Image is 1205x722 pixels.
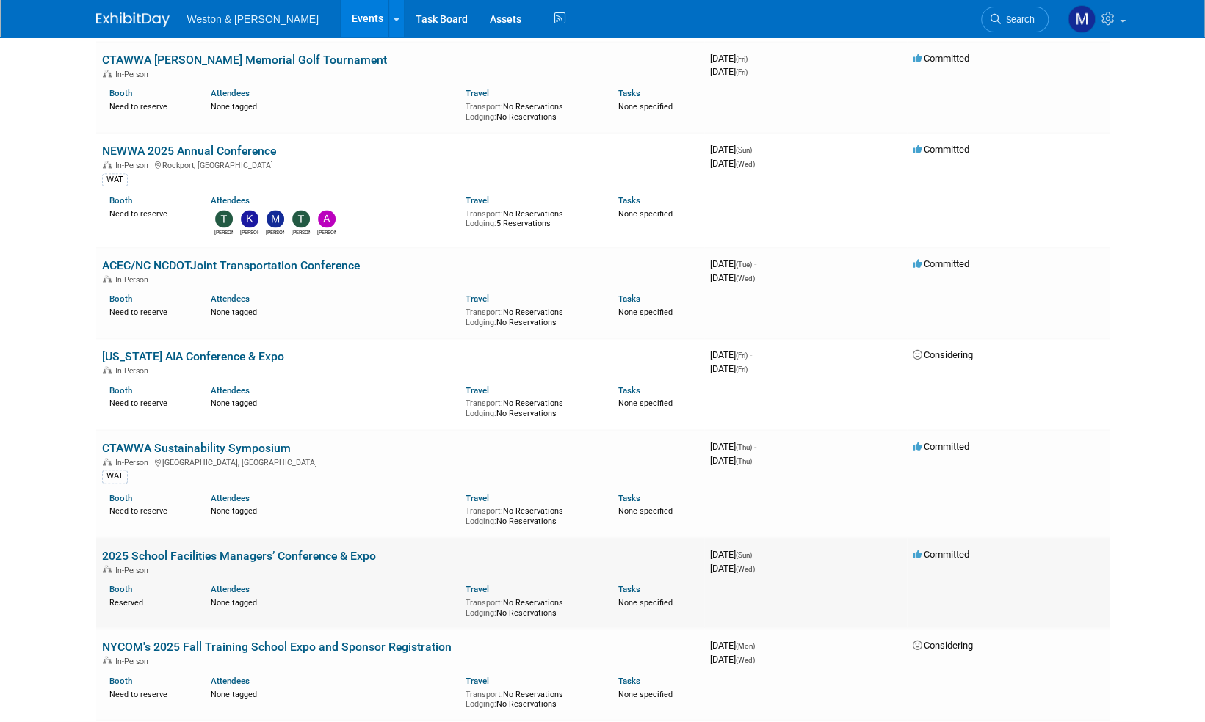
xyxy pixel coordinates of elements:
span: Lodging: [466,608,496,617]
span: Transport: [466,597,503,607]
div: Need to reserve [109,99,189,112]
span: (Sun) [736,550,752,558]
span: None specified [618,209,673,219]
span: In-Person [115,458,153,467]
span: Considering [913,349,973,360]
img: In-Person Event [103,161,112,168]
a: Booth [109,492,132,503]
span: - [754,548,756,559]
img: Margaret McCarthy [267,210,284,227]
div: No Reservations No Reservations [466,503,596,525]
span: Weston & [PERSON_NAME] [187,13,319,25]
span: Transport: [466,102,503,112]
a: Booth [109,675,132,685]
span: None specified [618,398,673,408]
div: None tagged [211,395,455,409]
a: Attendees [211,88,250,98]
span: [DATE] [710,363,748,374]
span: In-Person [115,565,153,575]
div: Andrew Reid [317,227,336,236]
span: (Sun) [736,146,752,154]
img: In-Person Event [103,275,112,282]
a: Search [981,7,1049,32]
img: In-Person Event [103,366,112,373]
a: Booth [109,385,132,395]
span: None specified [618,506,673,515]
span: (Tue) [736,260,752,269]
a: Tasks [618,583,640,594]
div: Tony Zerilli [214,227,233,236]
span: (Fri) [736,365,748,373]
a: Tasks [618,675,640,685]
img: Tara McManus [292,210,310,227]
div: Need to reserve [109,395,189,409]
span: - [750,53,752,64]
span: In-Person [115,366,153,376]
div: Need to reserve [109,686,189,699]
span: Lodging: [466,318,496,327]
a: Tasks [618,293,640,304]
span: [DATE] [710,639,759,650]
div: None tagged [211,594,455,608]
span: (Thu) [736,443,752,451]
img: Tony Zerilli [215,210,233,227]
a: Travel [466,293,489,304]
a: Booth [109,293,132,304]
div: Kevin MacKinnon [240,227,258,236]
span: Considering [913,639,973,650]
img: In-Person Event [103,458,112,465]
div: WAT [102,470,128,483]
span: (Thu) [736,457,752,465]
span: (Fri) [736,55,748,63]
div: WAT [102,173,128,186]
a: Attendees [211,492,250,503]
div: Rockport, [GEOGRAPHIC_DATA] [102,158,698,170]
img: Mary Ann Trujillo [1068,5,1096,33]
span: [DATE] [710,158,755,169]
a: NYCOM's 2025 Fall Training School Expo and Sponsor Registration [102,639,452,653]
span: [DATE] [710,562,755,573]
span: [DATE] [710,272,755,283]
div: Need to reserve [109,305,189,318]
a: 2025 School Facilities Managers’ Conference & Expo [102,548,376,562]
img: Kevin MacKinnon [241,210,258,227]
img: In-Person Event [103,70,112,77]
span: None specified [618,597,673,607]
a: NEWWA 2025 Annual Conference [102,144,276,158]
a: Travel [466,385,489,395]
span: Committed [913,53,969,64]
span: In-Person [115,656,153,666]
span: [DATE] [710,455,752,466]
span: Lodging: [466,699,496,708]
span: Committed [913,258,969,269]
span: [DATE] [710,66,748,77]
span: Lodging: [466,409,496,418]
span: [DATE] [710,349,752,360]
span: Lodging: [466,516,496,525]
span: None specified [618,689,673,699]
a: CTAWWA [PERSON_NAME] Memorial Golf Tournament [102,53,387,67]
div: Need to reserve [109,206,189,219]
div: [GEOGRAPHIC_DATA], [GEOGRAPHIC_DATA] [102,456,698,467]
span: - [754,258,756,269]
div: No Reservations No Reservations [466,594,596,617]
a: Attendees [211,675,250,685]
span: - [754,441,756,452]
div: Margaret McCarthy [266,227,284,236]
span: [DATE] [710,441,756,452]
span: (Mon) [736,641,755,649]
a: Attendees [211,195,250,205]
div: No Reservations No Reservations [466,686,596,709]
a: Travel [466,88,489,98]
span: In-Person [115,70,153,79]
span: Transport: [466,689,503,699]
div: Need to reserve [109,503,189,516]
span: [DATE] [710,53,752,64]
span: Transport: [466,506,503,515]
span: In-Person [115,275,153,285]
span: Committed [913,441,969,452]
div: Tara McManus [292,227,310,236]
a: Tasks [618,492,640,503]
img: In-Person Event [103,565,112,572]
span: Committed [913,548,969,559]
